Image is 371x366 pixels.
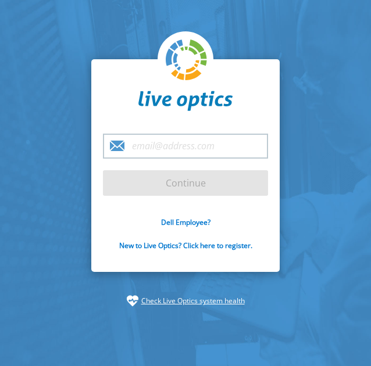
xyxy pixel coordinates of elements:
[127,295,138,307] img: status-check-icon.svg
[119,241,252,250] a: New to Live Optics? Click here to register.
[161,217,211,227] a: Dell Employee?
[141,295,245,307] a: Check Live Optics system health
[166,40,208,81] img: liveoptics-logo.svg
[138,91,233,112] img: liveoptics-word.svg
[103,134,268,159] input: email@address.com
